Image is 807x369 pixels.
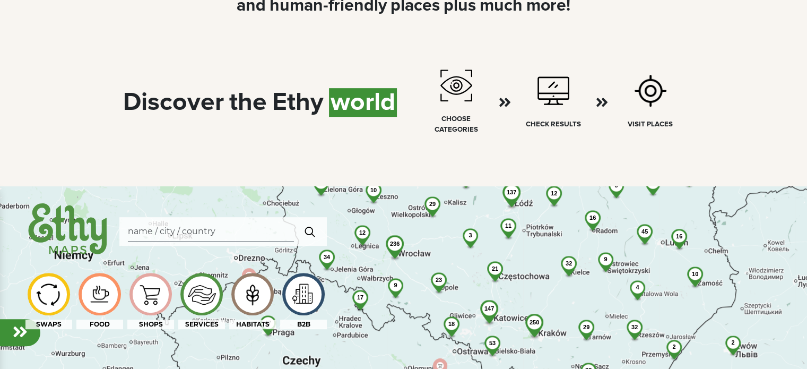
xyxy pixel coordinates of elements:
[127,320,174,329] div: SHOPS
[537,75,569,107] img: monitor.svg
[550,190,557,196] span: 12
[178,320,225,329] div: SERVICES
[370,187,376,193] span: 10
[272,90,324,115] span: Ethy
[526,119,581,130] div: Check results
[494,184,529,218] img: 137
[389,241,399,247] span: 236
[628,119,673,130] div: Visit places
[691,271,698,277] span: 10
[229,90,267,115] span: the
[583,324,589,330] span: 29
[604,256,607,262] span: 9
[422,114,490,135] div: choose categories
[636,284,639,290] span: 4
[635,75,666,107] img: precision-big.png
[675,233,682,239] span: 16
[123,90,224,115] span: Discover
[505,222,511,229] span: 11
[377,235,412,270] img: 236
[672,344,675,350] span: 2
[285,279,321,310] img: icon-image
[25,320,72,329] div: SWAPS
[235,277,270,311] img: icon-image
[31,279,66,310] img: icon-image
[394,282,397,288] span: 9
[506,189,516,195] span: 137
[731,339,734,346] span: 2
[641,228,647,235] span: 45
[267,90,272,115] span: |
[224,90,229,115] span: |
[25,199,111,260] img: ethy-logo
[359,229,365,236] span: 12
[329,88,397,117] span: world
[76,320,123,329] div: FOOD
[489,340,495,346] span: 53
[82,281,117,307] img: icon-image
[491,265,498,272] span: 21
[184,277,219,312] img: icon-image
[440,70,472,101] img: vision.svg
[565,260,571,267] span: 32
[484,305,493,312] span: 147
[323,254,329,260] span: 34
[324,90,329,115] span: |
[128,221,294,242] input: Search
[631,324,637,330] span: 32
[472,300,507,334] img: 147
[429,201,435,207] span: 29
[529,319,539,325] span: 250
[517,314,552,348] img: 250
[133,277,168,311] img: icon-image
[357,294,363,301] span: 17
[229,320,276,329] div: HABITATS
[589,214,595,221] span: 16
[435,277,441,283] span: 23
[300,221,320,242] img: search.svg
[280,320,327,329] div: B2B
[448,321,454,327] span: 18
[468,232,472,238] span: 3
